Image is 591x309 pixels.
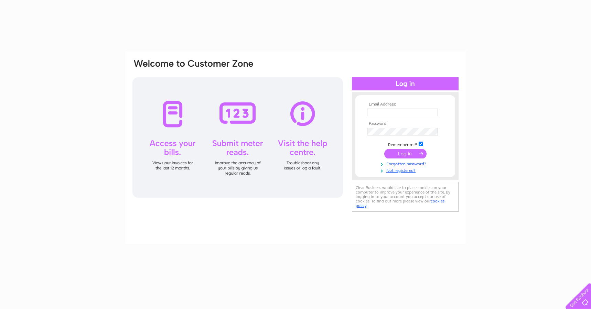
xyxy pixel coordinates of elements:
a: Not registered? [367,167,445,173]
a: Forgotten password? [367,160,445,167]
td: Remember me? [365,141,445,147]
input: Submit [384,149,427,158]
a: cookies policy [356,199,444,208]
div: Clear Business would like to place cookies on your computer to improve your experience of the sit... [352,182,459,212]
th: Email Address: [365,102,445,107]
th: Password: [365,121,445,126]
